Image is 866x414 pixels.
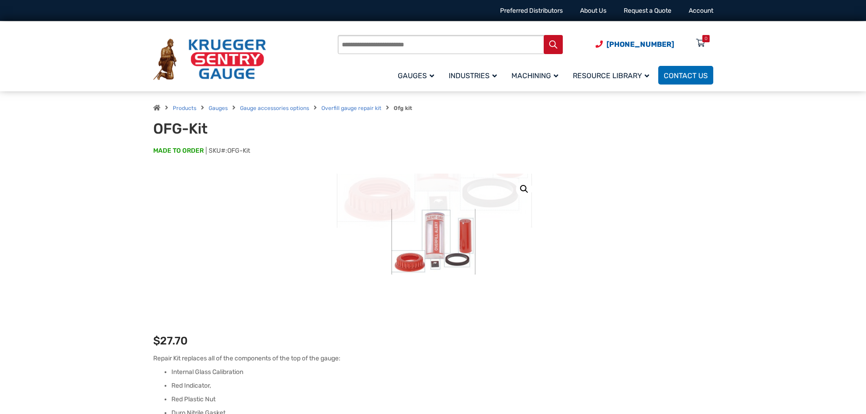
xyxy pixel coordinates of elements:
li: Internal Glass Calibration [171,368,713,377]
a: About Us [580,7,606,15]
span: Resource Library [573,71,649,80]
span: $ [153,334,160,347]
a: Industries [443,65,506,86]
span: Gauges [398,71,434,80]
li: Red Plastic Nut [171,395,713,404]
a: Gauges [209,105,228,111]
a: View full-screen image gallery [516,181,532,197]
div: 0 [705,35,707,42]
a: Products [173,105,196,111]
a: Request a Quote [624,7,671,15]
a: Resource Library [567,65,658,86]
span: Contact Us [664,71,708,80]
img: Krueger Sentry Gauge [153,39,266,80]
h1: OFG-Kit [153,120,377,137]
bdi: 27.70 [153,334,188,347]
a: Gauge accessories options [240,105,309,111]
strong: Ofg kit [394,105,412,111]
li: Red Indicator, [171,381,713,390]
a: Machining [506,65,567,86]
a: Contact Us [658,66,713,85]
span: [PHONE_NUMBER] [606,40,674,49]
a: Phone Number (920) 434-8860 [596,39,674,50]
p: Repair Kit replaces all of the components of the top of the gauge: [153,354,713,363]
span: SKU#: [206,147,250,155]
a: Gauges [392,65,443,86]
span: OFG-Kit [227,147,250,155]
span: Industries [449,71,497,80]
span: Machining [511,71,558,80]
a: Account [689,7,713,15]
a: Overfill gauge repair kit [321,105,381,111]
span: MADE TO ORDER [153,146,204,155]
a: Preferred Distributors [500,7,563,15]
